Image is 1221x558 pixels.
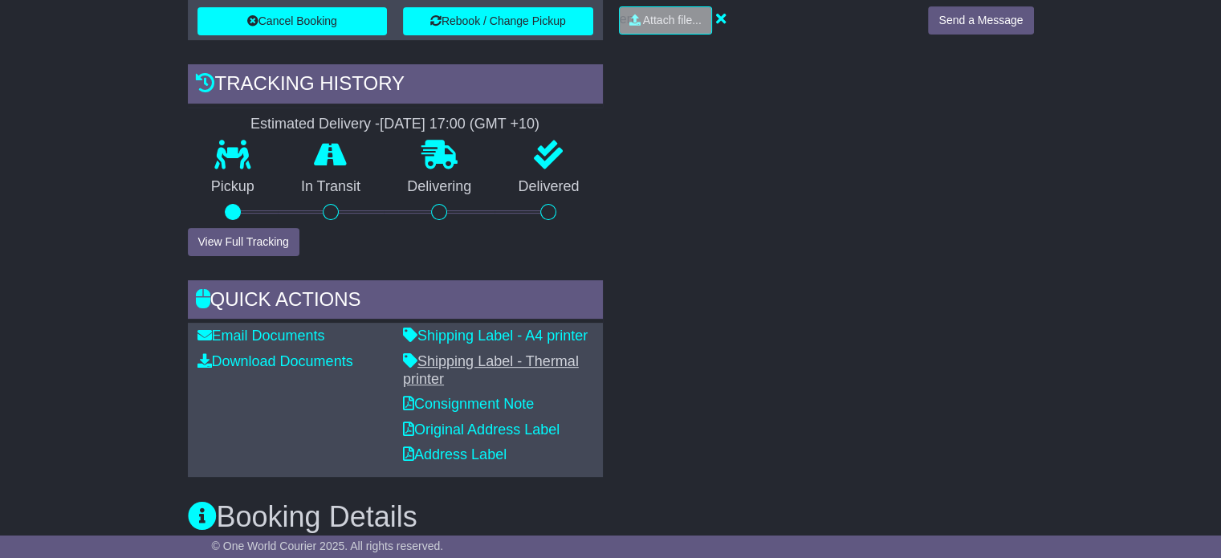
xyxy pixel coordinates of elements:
button: Rebook / Change Pickup [403,7,593,35]
div: [DATE] 17:00 (GMT +10) [380,116,539,133]
a: Shipping Label - Thermal printer [403,353,579,387]
p: In Transit [278,178,384,196]
button: Cancel Booking [197,7,388,35]
a: Original Address Label [403,422,560,438]
a: Download Documents [197,353,353,369]
div: Tracking history [188,64,603,108]
button: Send a Message [928,6,1033,35]
p: Pickup [188,178,278,196]
a: Shipping Label - A4 printer [403,328,588,344]
span: © One World Courier 2025. All rights reserved. [212,540,444,552]
a: Email Documents [197,328,325,344]
div: Quick Actions [188,280,603,324]
div: Estimated Delivery - [188,116,603,133]
p: Delivered [495,178,602,196]
h3: Booking Details [188,501,1034,533]
p: Delivering [384,178,495,196]
a: Consignment Note [403,396,534,412]
a: Address Label [403,446,507,462]
button: View Full Tracking [188,228,299,256]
